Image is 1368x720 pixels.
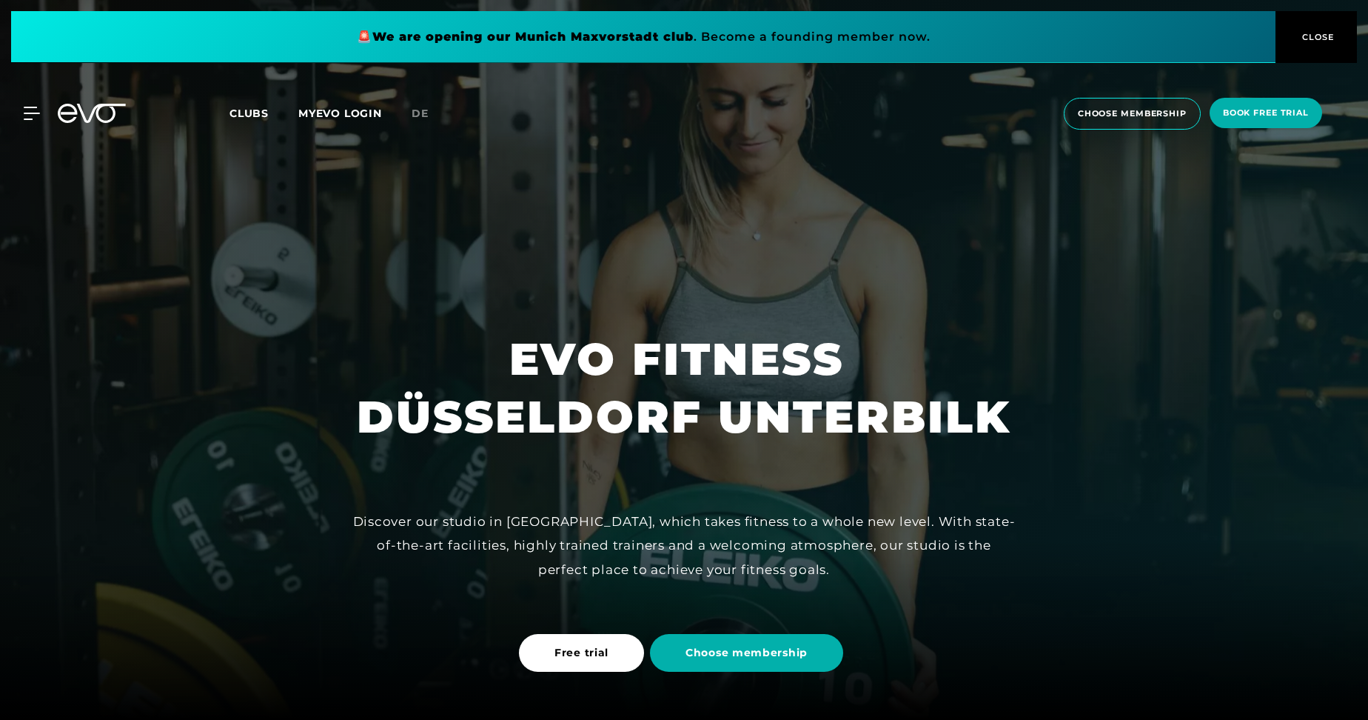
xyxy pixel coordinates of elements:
a: Free trial [519,623,650,683]
h1: EVO FITNESS DÜSSELDORF UNTERBILK [357,330,1011,446]
span: CLOSE [1298,30,1335,44]
a: Clubs [229,106,298,120]
a: choose membership [1059,98,1205,130]
button: CLOSE [1275,11,1357,63]
span: de [412,107,429,120]
span: Clubs [229,107,269,120]
div: Discover our studio in [GEOGRAPHIC_DATA], which takes fitness to a whole new level. With state-of... [351,510,1017,581]
span: Free trial [554,645,608,661]
a: de [412,105,446,122]
span: Choose membership [685,645,808,661]
span: choose membership [1078,107,1187,120]
a: MYEVO LOGIN [298,107,382,120]
a: Choose membership [650,623,849,683]
a: book free trial [1205,98,1327,130]
span: book free trial [1223,107,1309,119]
